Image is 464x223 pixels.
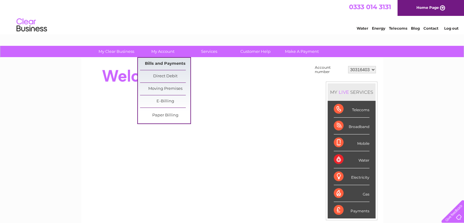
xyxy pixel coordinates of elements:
a: Telecoms [389,26,407,31]
div: Electricity [334,168,369,185]
a: Energy [372,26,385,31]
a: Direct Debit [140,70,190,82]
div: Water [334,151,369,168]
a: Make A Payment [277,46,327,57]
a: My Account [138,46,188,57]
a: Bills and Payments [140,58,190,70]
a: Paper Billing [140,109,190,122]
a: Services [184,46,234,57]
a: 0333 014 3131 [349,3,391,11]
div: Clear Business is a trading name of Verastar Limited (registered in [GEOGRAPHIC_DATA] No. 3667643... [88,3,376,30]
a: Moving Premises [140,83,190,95]
a: My Clear Business [91,46,142,57]
div: Telecoms [334,101,369,118]
div: Gas [334,185,369,202]
td: Account number [313,64,347,75]
a: E-Billing [140,95,190,108]
a: Log out [444,26,458,31]
div: Mobile [334,134,369,151]
div: MY SERVICES [328,83,376,101]
img: logo.png [16,16,47,35]
div: Broadband [334,118,369,134]
div: Payments [334,202,369,218]
a: Water [357,26,368,31]
div: LIVE [337,89,350,95]
a: Customer Help [230,46,281,57]
a: Blog [411,26,420,31]
a: Contact [423,26,438,31]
